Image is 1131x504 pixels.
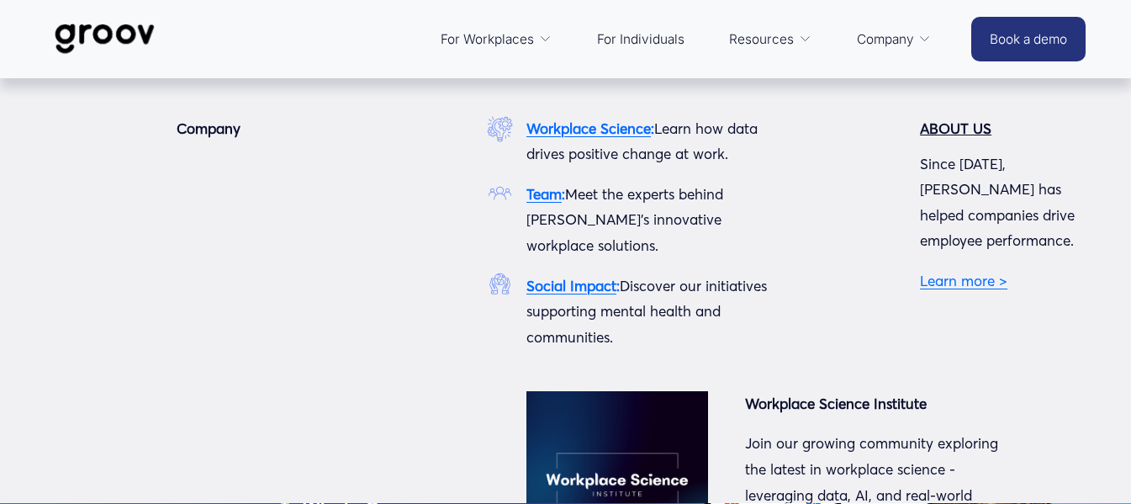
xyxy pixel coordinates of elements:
span: For Workplaces [441,28,534,51]
a: Book a demo [971,17,1086,61]
strong: Company [177,119,240,137]
a: Workplace Science [526,119,651,137]
a: Team [526,185,562,203]
p: Meet the experts behind [PERSON_NAME]'s innovative workplace solutions. [526,182,780,259]
a: For Individuals [589,19,693,60]
strong: : [616,277,620,294]
a: folder dropdown [432,19,560,60]
a: Learn more > [920,272,1007,289]
p: Discover our initiatives supporting mental health and communities. [526,273,780,351]
p: Learn how data drives positive change at work. [526,116,780,167]
span: Resources [729,28,794,51]
strong: : [651,119,654,137]
a: Social Impact [526,277,616,294]
a: folder dropdown [848,19,940,60]
a: folder dropdown [721,19,820,60]
p: Since [DATE], [PERSON_NAME] has helped companies drive employee performance. [920,151,1086,254]
img: Groov | Workplace Science Platform | Unlock Performance | Drive Results [45,11,164,66]
strong: ABOUT US [920,119,991,137]
strong: : [562,185,565,203]
span: Company [857,28,914,51]
strong: Workplace Science Institute [745,395,927,412]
